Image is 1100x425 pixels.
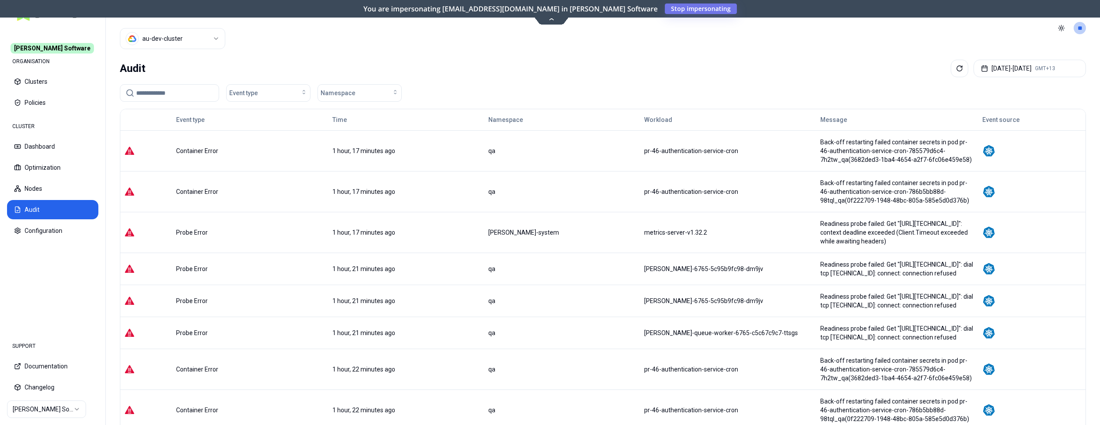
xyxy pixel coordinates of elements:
img: kubernetes [982,185,995,198]
span: 1 hour, 21 minutes ago [332,329,395,336]
div: [PERSON_NAME]-system [488,228,636,237]
div: Audit [120,60,145,77]
div: SUPPORT [7,337,98,355]
button: Time [332,111,347,129]
button: Dashboard [7,137,98,156]
div: Container Error [176,146,324,155]
button: Nodes [7,179,98,198]
img: gcp [128,34,137,43]
span: Event type [229,89,258,97]
div: [PERSON_NAME]-6765-5c95b9fc98-dm9jv [644,296,812,305]
button: Clusters [7,72,98,91]
span: 1 hour, 17 minutes ago [332,188,395,195]
button: Event type [176,111,205,129]
img: kubernetes [982,363,995,376]
button: Audit [7,200,98,219]
img: error [124,146,135,156]
img: error [124,328,135,338]
button: Documentation [7,357,98,376]
button: Select a value [120,28,225,49]
div: pr-46-authentication-service-cron [644,406,812,414]
div: Back-off restarting failed container secrets in pod pr-46-authentication-service-cron-786b5bb88d-... [820,179,974,205]
img: error [124,364,135,375]
img: kubernetes [982,326,995,339]
div: Probe Error [176,296,324,305]
div: Back-off restarting failed container secrets in pod pr-46-authentication-service-cron-785579d6c4-... [820,356,974,382]
div: Readiness probe failed: Get "[URL][TECHNICAL_ID]": dial tcp [TECHNICAL_ID]: connect: connection r... [820,324,974,342]
div: metrics-server-v1.32.2 [644,228,812,237]
button: Optimization [7,158,98,177]
div: [PERSON_NAME]-queue-worker-6765-c5c67c9c7-ttsgs [644,329,812,337]
div: Readiness probe failed: Get "[URL][TECHNICAL_ID]": dial tcp [TECHNICAL_ID]: connect: connection r... [820,292,974,310]
div: pr-46-authentication-service-cron [644,365,812,374]
div: qa [488,329,636,337]
span: [PERSON_NAME] Software [11,43,94,54]
img: error [124,264,135,274]
div: Container Error [176,187,324,196]
button: Namespace [488,111,523,129]
div: Readiness probe failed: Get "[URL][TECHNICAL_ID]": dial tcp [TECHNICAL_ID]: connect: connection r... [820,260,974,278]
img: kubernetes [982,262,995,275]
div: qa [488,296,636,305]
div: qa [488,264,636,273]
div: Container Error [176,406,324,414]
img: error [124,227,135,238]
span: 1 hour, 21 minutes ago [332,265,395,272]
button: Message [820,111,847,129]
div: Probe Error [176,228,324,237]
div: CLUSTER [7,118,98,135]
div: qa [488,187,636,196]
div: ORGANISATION [7,53,98,70]
span: Namespace [321,89,355,97]
div: qa [488,146,636,155]
img: error [124,296,135,306]
div: Back-off restarting failed container secrets in pod pr-46-authentication-service-cron-785579d6c4-... [820,138,974,164]
span: 1 hour, 22 minutes ago [332,407,395,414]
img: error [124,405,135,415]
div: Container Error [176,365,324,374]
button: Namespace [317,84,402,102]
div: Readiness probe failed: Get "[URL][TECHNICAL_ID]": context deadline exceeded (Client.Timeout exce... [820,219,974,246]
img: kubernetes [982,226,995,239]
button: Configuration [7,221,98,240]
div: qa [488,365,636,374]
span: 1 hour, 17 minutes ago [332,147,395,154]
span: 1 hour, 17 minutes ago [332,229,395,236]
button: [DATE]-[DATE]GMT+13 [974,60,1086,77]
div: Back-off restarting failed container secrets in pod pr-46-authentication-service-cron-786b5bb88d-... [820,397,974,423]
div: qa [488,406,636,414]
img: kubernetes [982,294,995,307]
div: Probe Error [176,264,324,273]
span: GMT+13 [1035,65,1055,72]
div: Probe Error [176,329,324,337]
div: pr-46-authentication-service-cron [644,146,812,155]
button: Event type [226,84,310,102]
button: Policies [7,93,98,112]
div: au-dev-cluster [142,34,183,43]
img: kubernetes [982,404,995,417]
span: 1 hour, 22 minutes ago [332,366,395,373]
button: Changelog [7,378,98,397]
div: [PERSON_NAME]-6765-5c95b9fc98-dm9jv [644,264,812,273]
span: 1 hour, 21 minutes ago [332,297,395,304]
img: error [124,186,135,197]
button: Workload [644,111,672,129]
img: kubernetes [982,144,995,157]
button: Event source [982,111,1020,129]
div: pr-46-authentication-service-cron [644,187,812,196]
